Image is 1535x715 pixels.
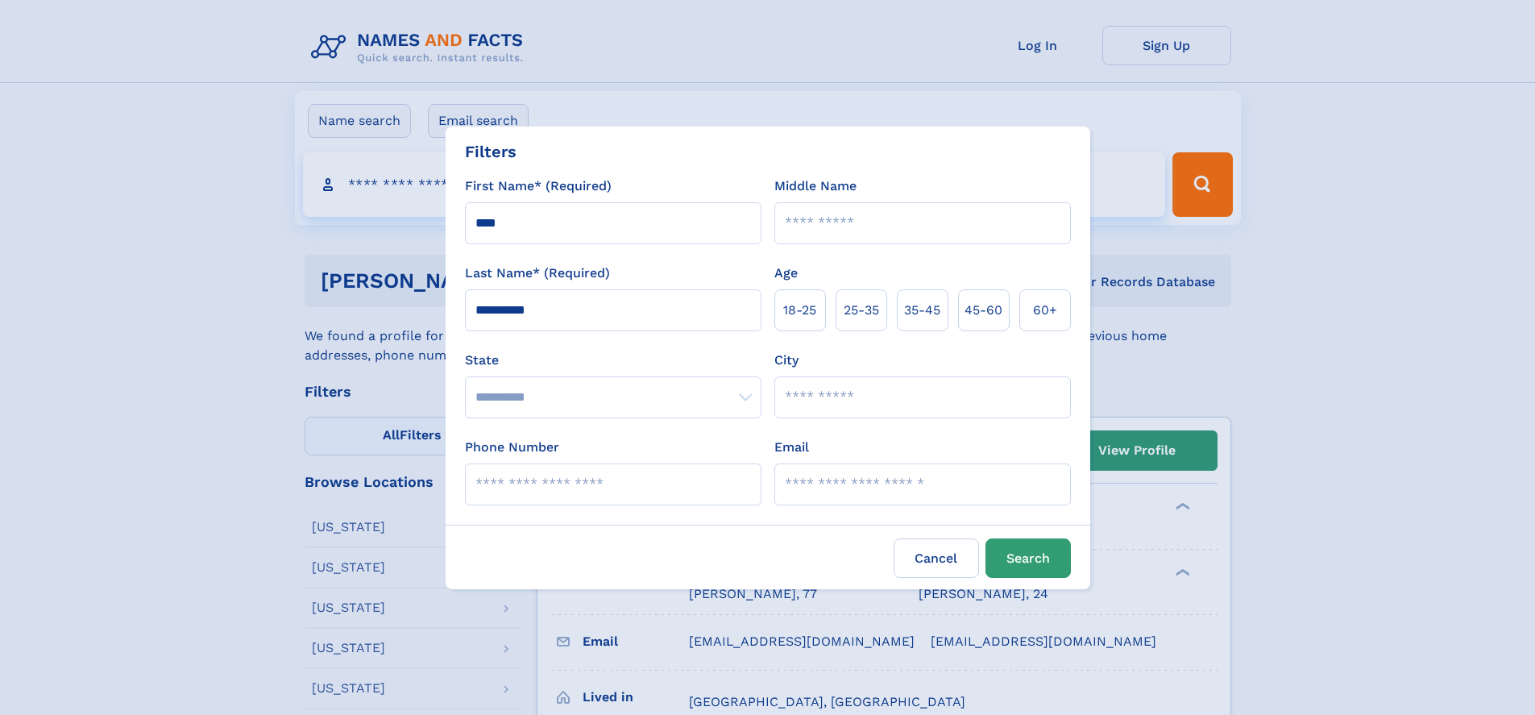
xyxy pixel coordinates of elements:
[465,139,517,164] div: Filters
[965,301,1002,320] span: 45‑60
[985,538,1071,578] button: Search
[1033,301,1057,320] span: 60+
[465,264,610,283] label: Last Name* (Required)
[894,538,979,578] label: Cancel
[904,301,940,320] span: 35‑45
[774,438,809,457] label: Email
[774,351,799,370] label: City
[465,351,761,370] label: State
[774,177,857,196] label: Middle Name
[465,438,559,457] label: Phone Number
[844,301,879,320] span: 25‑35
[465,177,612,196] label: First Name* (Required)
[774,264,798,283] label: Age
[783,301,816,320] span: 18‑25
